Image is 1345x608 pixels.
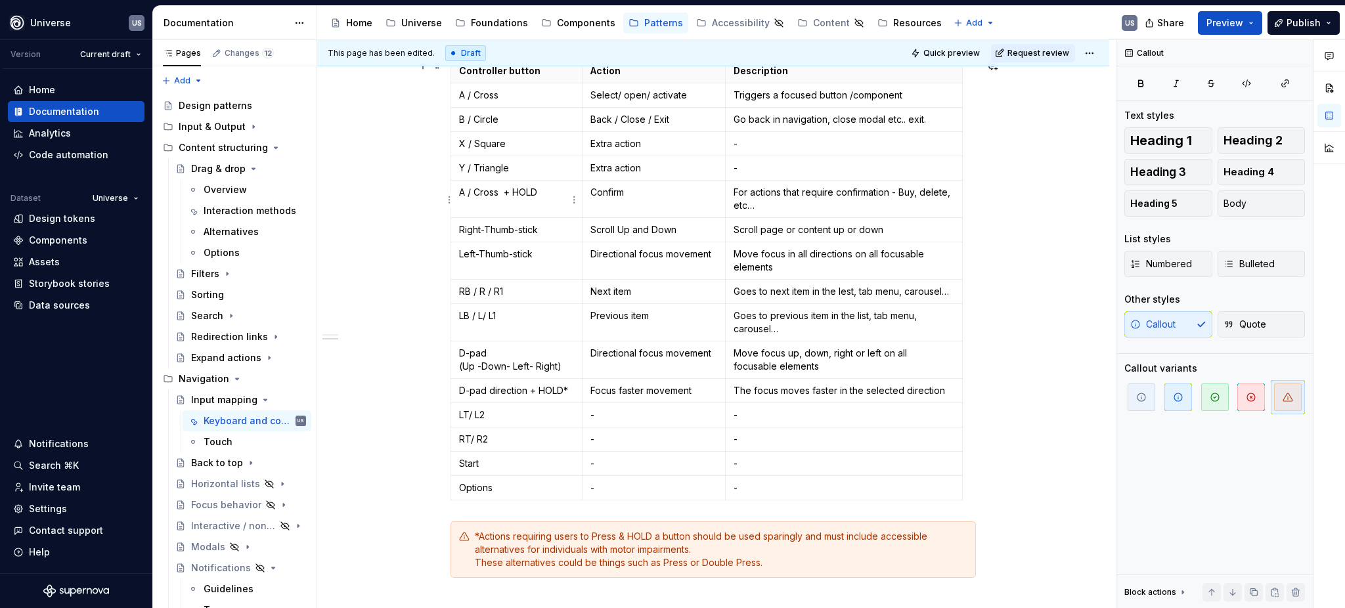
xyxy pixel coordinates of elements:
span: Share [1157,16,1184,30]
a: Touch [183,431,311,452]
div: Design tokens [29,212,95,225]
button: Publish [1268,11,1340,35]
div: Input & Output [179,120,246,133]
p: Triggers a focused button /component [734,89,954,102]
a: Content [792,12,870,33]
div: Options [204,246,240,259]
p: Confirm [590,186,718,199]
button: Heading 3 [1124,159,1212,185]
div: Contact support [29,524,103,537]
div: Notifications [191,561,251,575]
div: Navigation [158,368,311,389]
a: Overview [183,179,311,200]
p: - [590,457,718,470]
div: US [1125,18,1135,28]
a: Filters [170,263,311,284]
div: Horizontal lists [191,477,260,490]
div: Pages [163,48,201,58]
p: D-pad (Up -Down- Left- Right) [459,347,574,373]
span: Add [966,18,982,28]
a: Redirection links [170,326,311,347]
a: Sorting [170,284,311,305]
button: Heading 4 [1218,159,1306,185]
p: Directional focus movement [590,347,718,360]
p: Start [459,457,574,470]
div: Data sources [29,299,90,312]
p: The focus moves faster in the selected direction [734,384,954,397]
span: Heading 3 [1130,165,1186,179]
button: Add [158,72,207,90]
div: Help [29,546,50,559]
div: Documentation [29,105,99,118]
a: Drag & drop [170,158,311,179]
div: Content structuring [179,141,268,154]
button: Preview [1198,11,1262,35]
a: Notifications [170,557,311,578]
p: For actions that require confirmation - Buy, delete, etc… [734,186,954,212]
p: - [590,481,718,494]
span: Heading 1 [1130,134,1192,147]
span: Heading 4 [1224,165,1274,179]
p: Extra action [590,137,718,150]
p: - [590,408,718,422]
div: Universe [30,16,71,30]
div: Expand actions [191,351,261,364]
p: D-pad direction + HOLD* [459,384,574,397]
span: Heading 2 [1224,134,1283,147]
p: - [734,457,954,470]
p: Y / Triangle [459,162,574,175]
a: Resources [872,12,947,33]
button: Numbered [1124,251,1212,277]
div: Documentation [164,16,288,30]
p: Goes to next item in the lest, tab menu, carousel… [734,285,954,298]
a: Storybook stories [8,273,144,294]
div: Dataset [11,193,41,204]
div: Draft [445,45,486,61]
a: Expand actions [170,347,311,368]
button: Heading 5 [1124,190,1212,217]
span: Universe [93,193,128,204]
div: Version [11,49,41,60]
a: Keyboard and controllersUS [183,410,311,431]
span: Quote [1224,318,1266,331]
a: Guidelines [183,578,311,599]
span: Request review [1007,48,1069,58]
p: A / Cross [459,89,574,102]
div: Redirection links [191,330,268,343]
p: LB / L/ L1 [459,309,574,322]
div: Input & Output [158,116,311,137]
div: Alternatives [204,225,259,238]
button: Universe [87,189,144,207]
span: This page has been edited. [328,48,435,58]
div: List styles [1124,232,1171,246]
p: Options [459,481,574,494]
p: RB / R / R1 [459,285,574,298]
div: Assets [29,255,60,269]
div: US [132,18,142,28]
p: Back / Close / Exit [590,113,718,126]
div: Other styles [1124,293,1180,306]
p: Right-Thumb-stick [459,223,574,236]
a: Interaction methods [183,200,311,221]
div: Settings [29,502,67,515]
span: Numbered [1130,257,1192,271]
div: Invite team [29,481,80,494]
a: Foundations [450,12,533,33]
div: Accessibility [712,16,770,30]
a: Data sources [8,295,144,316]
div: Overview [204,183,247,196]
span: Add [174,76,190,86]
span: Current draft [80,49,131,60]
div: Search ⌘K [29,459,79,472]
div: Modals [191,540,225,554]
p: Focus faster movement [590,384,718,397]
button: Request review [991,44,1075,62]
a: Options [183,242,311,263]
a: Back to top [170,452,311,473]
button: Bulleted [1218,251,1306,277]
a: Input mapping [170,389,311,410]
p: Next item [590,285,718,298]
a: Design tokens [8,208,144,229]
div: *Actions requiring users to Press & HOLD a button should be used sparingly and must include acces... [475,530,967,569]
div: Content structuring [158,137,311,158]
